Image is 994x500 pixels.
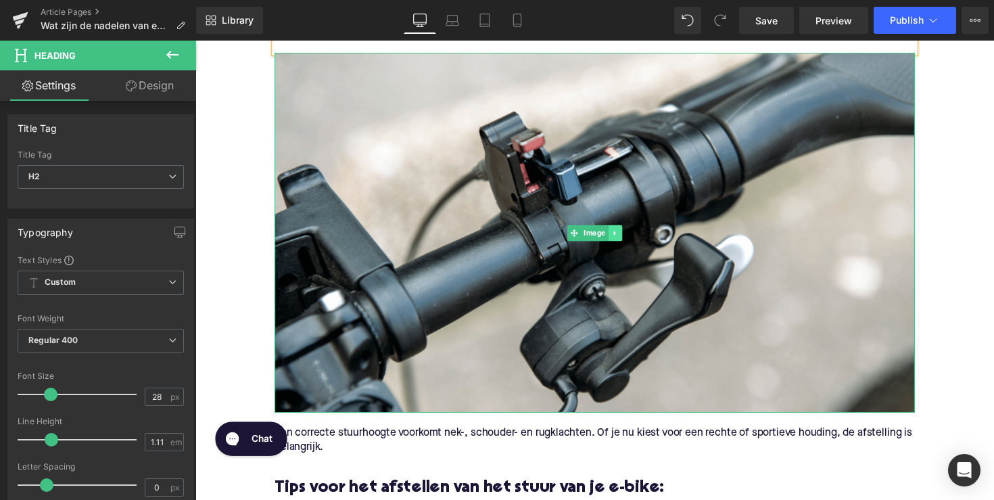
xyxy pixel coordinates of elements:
[755,14,778,28] span: Save
[222,14,254,26] span: Library
[18,371,184,381] div: Font Size
[41,7,196,18] a: Article Pages
[170,438,182,447] span: em
[170,392,182,401] span: px
[890,15,924,26] span: Publish
[28,171,40,181] b: H2
[18,219,73,238] div: Typography
[948,454,980,486] div: Open Intercom Messenger
[81,396,737,424] p: Een correcte stuurhoogte voorkomt nek-, schouder- en rugklachten. Of je nu kiest voor een rechte ...
[34,50,76,61] span: Heading
[170,483,182,492] span: px
[404,7,436,34] a: Desktop
[45,277,76,288] b: Custom
[18,417,184,426] div: Line Height
[395,189,423,206] span: Image
[469,7,501,34] a: Tablet
[18,254,184,265] div: Text Styles
[815,14,852,28] span: Preview
[674,7,701,34] button: Undo
[962,7,989,34] button: More
[101,70,199,101] a: Design
[41,20,170,31] span: Wat zijn de nadelen van een elektrische fiets?
[18,314,184,323] div: Font Weight
[81,449,737,470] h3: Tips voor het afstellen van het stuur van je e-bike:
[196,7,263,34] a: New Library
[18,115,57,134] div: Title Tag
[874,7,956,34] button: Publish
[707,7,734,34] button: Redo
[799,7,868,34] a: Preview
[14,386,101,430] iframe: Gorgias live chat messenger
[28,335,78,345] b: Regular 400
[436,7,469,34] a: Laptop
[18,150,184,160] div: Title Tag
[423,189,437,206] a: Expand / Collapse
[18,462,184,472] div: Letter Spacing
[501,7,534,34] a: Mobile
